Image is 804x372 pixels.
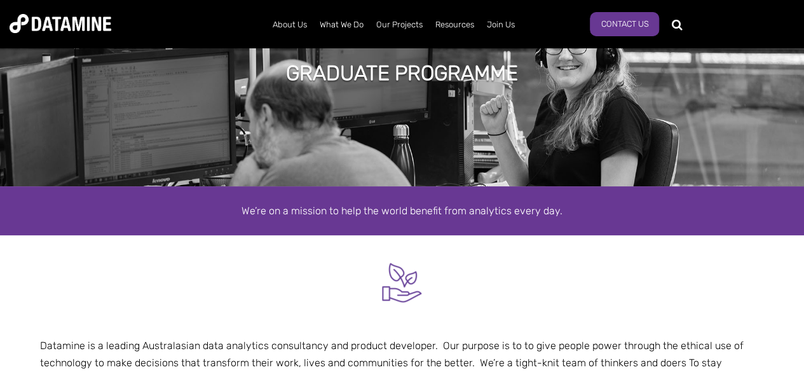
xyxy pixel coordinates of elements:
[590,12,659,36] a: Contact Us
[266,8,313,41] a: About Us
[429,8,480,41] a: Resources
[370,8,429,41] a: Our Projects
[10,14,111,33] img: Datamine
[378,259,426,307] img: Mentor
[480,8,521,41] a: Join Us
[40,202,765,219] div: We’re on a mission to help the world benefit from analytics every day.
[313,8,370,41] a: What We Do
[286,59,518,87] h1: GRADUATE Programme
